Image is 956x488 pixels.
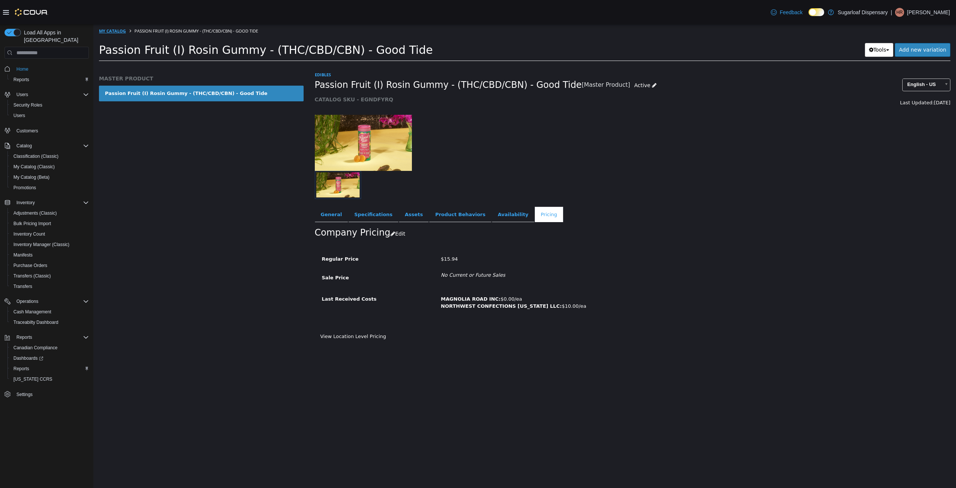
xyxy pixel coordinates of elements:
button: Traceabilty Dashboard [7,317,92,328]
button: Edit [297,203,316,217]
a: Specifications [255,182,305,198]
span: Transfers [13,283,32,289]
span: Load All Apps in [GEOGRAPHIC_DATA] [21,29,89,44]
span: Catalog [13,141,89,150]
button: Reports [7,74,92,85]
button: Reports [13,333,35,342]
a: General [221,182,255,198]
span: Reports [16,334,32,340]
span: Cash Management [10,307,89,316]
button: Canadian Compliance [7,343,92,353]
span: Inventory Count [13,231,45,237]
div: Heather Richardson [895,8,904,17]
span: Purchase Orders [10,261,89,270]
button: [US_STATE] CCRS [7,374,92,384]
span: Traceabilty Dashboard [13,319,58,325]
span: Reports [10,75,89,84]
span: Promotions [10,183,89,192]
span: My Catalog (Classic) [10,162,89,171]
span: Inventory [16,200,35,206]
button: Inventory Manager (Classic) [7,239,92,250]
button: Home [1,63,92,74]
a: Dashboards [7,353,92,363]
span: Feedback [780,9,803,16]
button: Inventory Count [7,229,92,239]
span: Sale Price [229,251,256,256]
span: My Catalog (Beta) [10,173,89,182]
a: Settings [13,390,35,399]
a: My Catalog (Classic) [10,162,58,171]
a: Canadian Compliance [10,343,60,352]
span: Inventory [13,198,89,207]
span: Home [16,66,28,72]
h2: Company Pricing [221,203,297,214]
button: Inventory [13,198,38,207]
button: Inventory [1,197,92,208]
a: Reports [10,75,32,84]
b: MAGNOLIA ROAD INC: [348,272,407,277]
span: [US_STATE] CCRS [13,376,52,382]
span: Home [13,64,89,73]
a: Assets [305,182,335,198]
a: Customers [13,126,41,135]
span: Transfers (Classic) [13,273,51,279]
button: Security Roles [7,100,92,110]
span: Bulk Pricing Import [13,221,51,227]
span: My Catalog (Classic) [13,164,55,170]
a: [US_STATE] CCRS [10,375,55,384]
span: Inventory Manager (Classic) [10,240,89,249]
span: Security Roles [10,101,89,110]
span: English - US [809,55,847,66]
p: [PERSON_NAME] [907,8,950,17]
nav: Complex example [4,60,89,419]
a: Adjustments (Classic) [10,209,60,218]
a: Purchase Orders [10,261,50,270]
span: Classification (Classic) [10,152,89,161]
span: Cash Management [13,309,51,315]
span: Passion Fruit (I) Rosin Gummy - (THC/CBD/CBN) - Good Tide [221,55,488,67]
span: Operations [13,297,89,306]
a: Active [537,54,567,68]
span: $0.00/ea [348,272,429,277]
span: Active [541,58,557,64]
a: Classification (Classic) [10,152,62,161]
button: Operations [13,297,41,306]
a: My Catalog [6,4,32,9]
span: Users [13,113,25,119]
i: No Current or Future Sales [348,248,412,254]
a: Cash Management [10,307,54,316]
span: Passion Fruit (I) Rosin Gummy - (THC/CBD/CBN) - Good Tide [41,4,165,9]
span: Settings [13,390,89,399]
a: Feedback [768,5,806,20]
span: Last Updated: [807,76,841,81]
a: Add new variation [801,19,857,33]
button: Adjustments (Classic) [7,208,92,218]
button: Users [1,89,92,100]
a: Manifests [10,251,35,260]
a: Transfers [10,282,35,291]
span: Bulk Pricing Import [10,219,89,228]
a: Edibles [221,47,238,53]
button: Purchase Orders [7,260,92,271]
span: Regular Price [229,232,265,237]
span: Dashboards [13,355,43,361]
span: Classification (Classic) [13,153,59,159]
button: Reports [1,332,92,343]
span: $10.00/ea [348,279,493,285]
span: Passion Fruit (I) Rosin Gummy - (THC/CBD/CBN) - Good Tide [6,19,339,32]
a: Users [10,111,28,120]
span: Operations [16,298,38,304]
a: Availability [398,182,441,198]
button: Catalog [1,141,92,151]
button: Customers [1,125,92,136]
span: Adjustments (Classic) [10,209,89,218]
button: Bulk Pricing Import [7,218,92,229]
button: Catalog [13,141,35,150]
a: English - US [809,54,857,67]
span: Reports [13,77,29,83]
button: My Catalog (Classic) [7,162,92,172]
span: Manifests [10,251,89,260]
span: Reports [13,333,89,342]
span: Canadian Compliance [13,345,58,351]
span: Promotions [13,185,36,191]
